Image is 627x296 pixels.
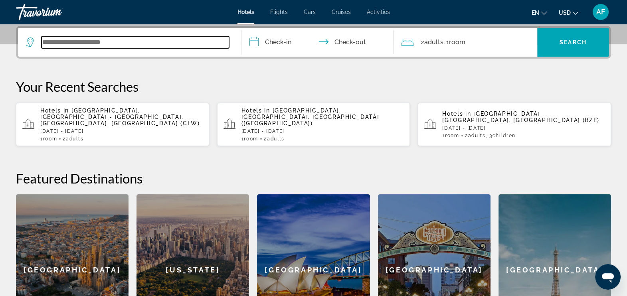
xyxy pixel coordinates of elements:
[559,7,578,18] button: Change currency
[40,107,200,126] span: [GEOGRAPHIC_DATA], [GEOGRAPHIC_DATA] - [GEOGRAPHIC_DATA], [GEOGRAPHIC_DATA], [GEOGRAPHIC_DATA] (CLW)
[267,136,285,142] span: Adults
[559,10,571,16] span: USD
[442,111,599,123] span: [GEOGRAPHIC_DATA], [GEOGRAPHIC_DATA], [GEOGRAPHIC_DATA] (BZE)
[244,136,258,142] span: Room
[532,10,539,16] span: en
[16,103,209,146] button: Hotels in [GEOGRAPHIC_DATA], [GEOGRAPHIC_DATA] - [GEOGRAPHIC_DATA], [GEOGRAPHIC_DATA], [GEOGRAPHI...
[418,103,611,146] button: Hotels in [GEOGRAPHIC_DATA], [GEOGRAPHIC_DATA], [GEOGRAPHIC_DATA] (BZE)[DATE] - [DATE]1Room2Adult...
[445,133,459,138] span: Room
[493,133,516,138] span: Children
[241,128,404,134] p: [DATE] - [DATE]
[217,103,410,146] button: Hotels in [GEOGRAPHIC_DATA], [GEOGRAPHIC_DATA], [GEOGRAPHIC_DATA] ([GEOGRAPHIC_DATA])[DATE] - [DA...
[63,136,83,142] span: 2
[442,133,459,138] span: 1
[241,107,270,114] span: Hotels in
[486,133,516,138] span: , 3
[241,28,393,57] button: Check in and out dates
[16,170,611,186] h2: Featured Destinations
[424,38,443,46] span: Adults
[40,107,69,114] span: Hotels in
[443,37,465,48] span: , 1
[394,28,537,57] button: Travelers: 2 adults, 0 children
[590,4,611,20] button: User Menu
[442,125,605,131] p: [DATE] - [DATE]
[264,136,285,142] span: 2
[596,8,605,16] span: AF
[532,7,547,18] button: Change language
[560,39,587,45] span: Search
[40,128,203,134] p: [DATE] - [DATE]
[66,136,83,142] span: Adults
[468,133,485,138] span: Adults
[595,264,621,290] iframe: Button to launch messaging window
[304,9,316,15] a: Cars
[16,79,611,95] p: Your Recent Searches
[241,107,379,126] span: [GEOGRAPHIC_DATA], [GEOGRAPHIC_DATA], [GEOGRAPHIC_DATA] ([GEOGRAPHIC_DATA])
[442,111,471,117] span: Hotels in
[537,28,609,57] button: Search
[332,9,351,15] a: Cruises
[421,37,443,48] span: 2
[18,28,609,57] div: Search widget
[40,136,57,142] span: 1
[270,9,288,15] a: Flights
[241,136,258,142] span: 1
[237,9,254,15] a: Hotels
[449,38,465,46] span: Room
[16,2,96,22] a: Travorium
[465,133,486,138] span: 2
[43,136,57,142] span: Room
[367,9,390,15] a: Activities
